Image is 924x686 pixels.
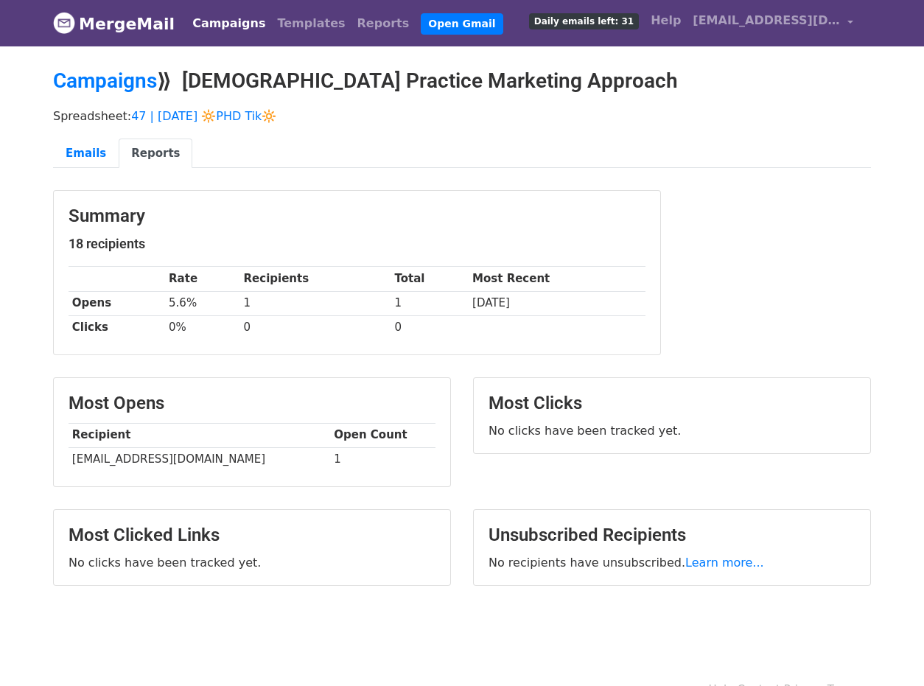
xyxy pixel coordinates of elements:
[469,291,645,315] td: [DATE]
[645,6,687,35] a: Help
[850,615,924,686] iframe: Chat Widget
[53,8,175,39] a: MergeMail
[53,69,871,94] h2: ⟫ [DEMOGRAPHIC_DATA] Practice Marketing Approach
[69,525,435,546] h3: Most Clicked Links
[165,291,240,315] td: 5.6%
[469,267,645,291] th: Most Recent
[53,139,119,169] a: Emails
[69,206,645,227] h3: Summary
[240,315,391,340] td: 0
[240,291,391,315] td: 1
[69,291,165,315] th: Opens
[53,108,871,124] p: Spreadsheet:
[186,9,271,38] a: Campaigns
[165,267,240,291] th: Rate
[687,6,859,41] a: [EMAIL_ADDRESS][DOMAIN_NAME]
[53,69,157,93] a: Campaigns
[529,13,639,29] span: Daily emails left: 31
[489,555,855,570] p: No recipients have unsubscribed.
[69,236,645,252] h5: 18 recipients
[53,12,75,34] img: MergeMail logo
[685,556,764,570] a: Learn more...
[330,423,435,447] th: Open Count
[119,139,192,169] a: Reports
[271,9,351,38] a: Templates
[523,6,645,35] a: Daily emails left: 31
[240,267,391,291] th: Recipients
[391,267,469,291] th: Total
[391,291,469,315] td: 1
[131,109,276,123] a: 47 | [DATE] 🔆PHD Tik🔆
[351,9,416,38] a: Reports
[69,447,330,472] td: [EMAIL_ADDRESS][DOMAIN_NAME]
[330,447,435,472] td: 1
[165,315,240,340] td: 0%
[69,393,435,414] h3: Most Opens
[489,393,855,414] h3: Most Clicks
[69,555,435,570] p: No clicks have been tracked yet.
[421,13,503,35] a: Open Gmail
[69,423,330,447] th: Recipient
[391,315,469,340] td: 0
[69,315,165,340] th: Clicks
[489,423,855,438] p: No clicks have been tracked yet.
[693,12,840,29] span: [EMAIL_ADDRESS][DOMAIN_NAME]
[489,525,855,546] h3: Unsubscribed Recipients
